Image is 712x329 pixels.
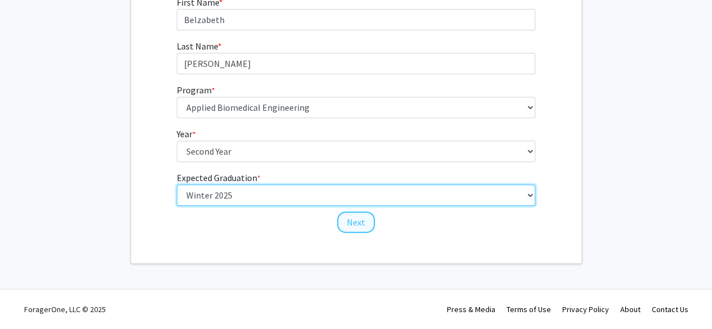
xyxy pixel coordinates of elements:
div: ForagerOne, LLC © 2025 [24,290,106,329]
label: Expected Graduation [177,171,261,184]
a: Terms of Use [507,304,551,314]
label: Program [177,83,215,97]
iframe: Chat [8,278,48,321]
a: Contact Us [652,304,688,314]
span: Last Name [177,40,218,52]
a: Press & Media [447,304,495,314]
a: Privacy Policy [562,304,609,314]
label: Year [177,127,196,141]
button: Next [337,211,375,233]
a: About [620,304,641,314]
